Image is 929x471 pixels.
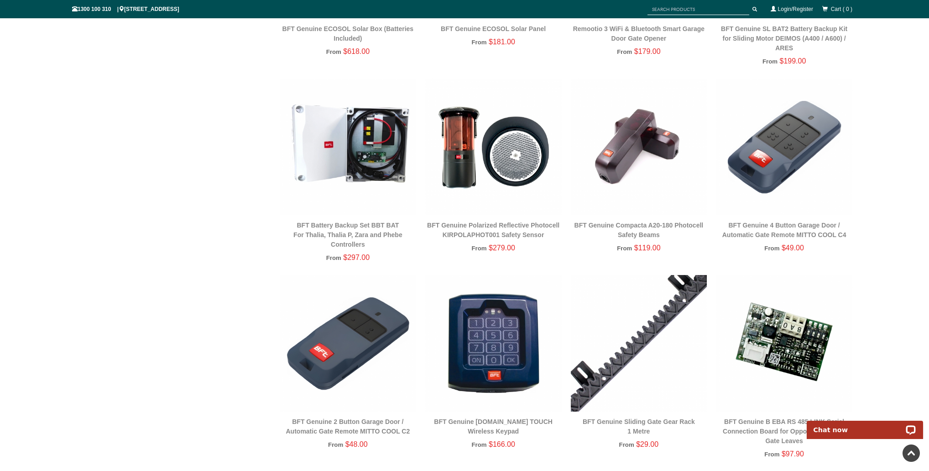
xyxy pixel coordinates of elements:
[619,441,634,448] span: From
[72,6,179,12] span: 1300 100 310 | [STREET_ADDRESS]
[571,275,707,412] img: BFT Genuine Sliding Gate Gear Rack - 1 Metre - Gate Warehouse
[831,6,852,12] span: Cart ( 0 )
[780,57,806,65] span: $199.00
[778,6,813,12] a: Login/Register
[647,4,749,15] input: SEARCH PRODUCTS
[636,440,658,448] span: $29.00
[286,418,410,435] a: BFT Genuine 2 Button Garage Door / Automatic Gate Remote MITTO COOL C2
[782,450,804,458] span: $97.90
[471,441,486,448] span: From
[471,245,486,252] span: From
[282,25,414,42] a: BFT Genuine ECOSOL Solar Box (Batteries Included)
[634,244,661,252] span: $119.00
[801,410,929,439] iframe: LiveChat chat widget
[489,38,515,46] span: $181.00
[489,244,515,252] span: $279.00
[489,440,515,448] span: $166.00
[574,222,704,238] a: BFT Genuine Compacta A20-180 Photocell Safety Beams
[425,79,562,215] img: BFT Genuine Polarized Reflective Photocell KIRPOLAPHOT001 Safety Sensor - Gate Warehouse
[764,245,779,252] span: From
[441,25,546,32] a: BFT Genuine ECOSOL Solar Panel
[343,254,370,261] span: $297.00
[723,418,845,445] a: BFT Genuine B EBA RS 485 LINK Serial Connection Board for Opposite Opening Gate Leaves
[293,222,402,248] a: BFT Battery Backup Set BBT BATFor Thalia, Thalia P, Zara and Phebe Controllers
[343,48,370,55] span: $618.00
[764,451,779,458] span: From
[721,25,847,52] a: BFT Genuine SL BAT2 Battery Backup Kit for Sliding Motor DEIMOS (A400 / A600) / ARES
[280,275,416,412] img: BFT Genuine 2 Button Garage Door / Automatic Gate Remote MITTO COOL C2 - Gate Warehouse
[280,79,416,215] img: BFT Battery Backup Set BBT BAT - For Thalia, Thalia P, Zara and Phebe Controllers - Gate Warehouse
[617,245,632,252] span: From
[716,275,852,412] img: BFT Genuine B EBA RS 485 LINK Serial Connection Board for Opposite Opening Gate Leaves - Gate War...
[427,222,559,238] a: BFT Genuine Polarized Reflective Photocell KIRPOLAPHOT001 Safety Sensor
[425,275,562,412] img: BFT Genuine Q.BO TOUCH Wireless Keypad - Gate Warehouse
[762,58,778,65] span: From
[326,254,341,261] span: From
[583,418,695,435] a: BFT Genuine Sliding Gate Gear Rack1 Metre
[634,48,661,55] span: $179.00
[326,48,341,55] span: From
[571,79,707,215] img: BFT Genuine Compacta A20-180 Photocell Safety Beams - Gate Warehouse
[573,25,705,42] a: Remootio 3 WiFi & Bluetooth Smart Garage Door Gate Opener
[434,418,553,435] a: BFT Genuine [DOMAIN_NAME] TOUCH Wireless Keypad
[722,222,846,238] a: BFT Genuine 4 Button Garage Door / Automatic Gate Remote MITTO COOL C4
[328,441,343,448] span: From
[782,244,804,252] span: $49.00
[345,440,368,448] span: $48.00
[471,39,486,46] span: From
[716,79,852,215] img: BFT Genuine 4 Button Garage Door / Automatic Gate Remote MITTO COOL C4 - Gate Warehouse
[617,48,632,55] span: From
